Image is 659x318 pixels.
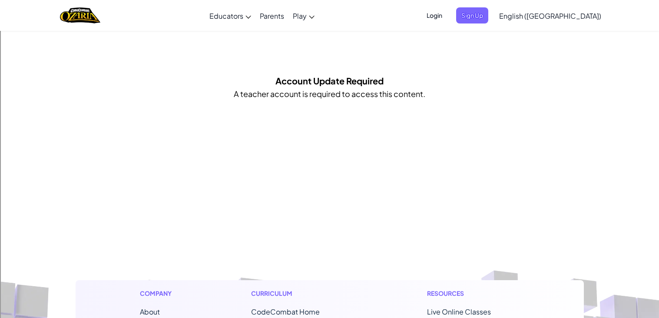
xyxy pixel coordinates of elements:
a: Parents [255,4,288,27]
div: Sort New > Old [3,11,656,19]
img: Home [60,7,100,24]
div: Rename [3,50,656,58]
span: English ([GEOGRAPHIC_DATA]) [499,11,601,20]
a: Educators [205,4,255,27]
a: English ([GEOGRAPHIC_DATA]) [495,4,606,27]
a: Play [288,4,319,27]
a: Ozaria by CodeCombat logo [60,7,100,24]
div: Sign out [3,43,656,50]
span: Play [293,11,307,20]
span: Educators [209,11,243,20]
div: Move To ... [3,58,656,66]
div: Delete [3,27,656,35]
div: Options [3,35,656,43]
div: Sort A > Z [3,3,656,11]
button: Sign Up [456,7,488,23]
button: Login [421,7,447,23]
div: Move To ... [3,19,656,27]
